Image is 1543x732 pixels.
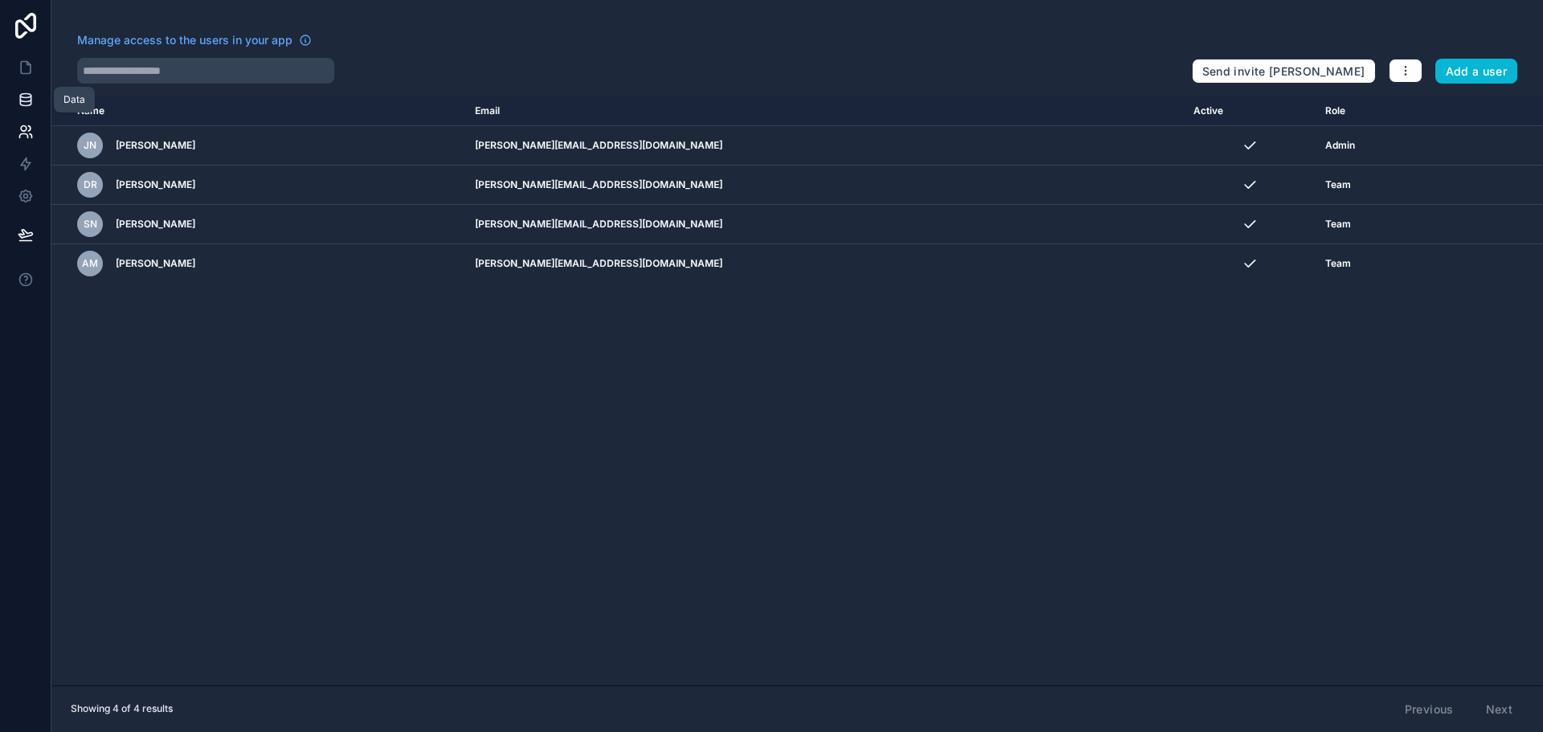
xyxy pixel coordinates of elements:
th: Name [51,96,465,126]
span: SN [84,218,97,231]
button: Add a user [1435,59,1518,84]
span: [PERSON_NAME] [116,139,195,152]
td: [PERSON_NAME][EMAIL_ADDRESS][DOMAIN_NAME] [465,244,1184,284]
span: DR [84,178,97,191]
span: [PERSON_NAME] [116,218,195,231]
td: [PERSON_NAME][EMAIL_ADDRESS][DOMAIN_NAME] [465,166,1184,205]
td: [PERSON_NAME][EMAIL_ADDRESS][DOMAIN_NAME] [465,205,1184,244]
span: JN [84,139,96,152]
span: [PERSON_NAME] [116,178,195,191]
span: AM [82,257,98,270]
span: Showing 4 of 4 results [71,702,173,715]
span: Admin [1325,139,1355,152]
th: Email [465,96,1184,126]
th: Active [1184,96,1316,126]
span: Team [1325,178,1351,191]
td: [PERSON_NAME][EMAIL_ADDRESS][DOMAIN_NAME] [465,126,1184,166]
span: [PERSON_NAME] [116,257,195,270]
span: Manage access to the users in your app [77,32,293,48]
a: Manage access to the users in your app [77,32,312,48]
th: Role [1316,96,1447,126]
span: Team [1325,257,1351,270]
div: Data [63,93,85,106]
div: scrollable content [51,96,1543,685]
span: Team [1325,218,1351,231]
button: Send invite [PERSON_NAME] [1192,59,1376,84]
